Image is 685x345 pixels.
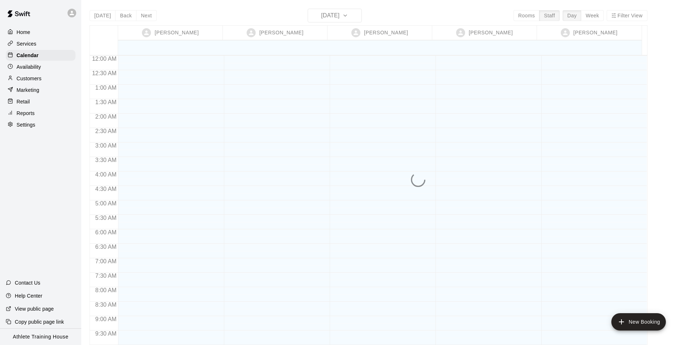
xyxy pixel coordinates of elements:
[17,63,41,71] p: Availability
[6,96,75,107] a: Retail
[17,110,35,117] p: Reports
[469,29,513,37] p: [PERSON_NAME]
[15,318,64,325] p: Copy public page link
[6,119,75,130] a: Settings
[90,70,118,76] span: 12:30 AM
[90,56,118,62] span: 12:00 AM
[15,292,42,299] p: Help Center
[94,258,118,264] span: 7:00 AM
[259,29,303,37] p: [PERSON_NAME]
[94,215,118,221] span: 5:30 AM
[6,27,75,38] a: Home
[15,305,54,312] p: View public page
[94,302,118,308] span: 8:30 AM
[17,29,30,36] p: Home
[6,61,75,72] a: Availability
[94,244,118,250] span: 6:30 AM
[15,279,40,286] p: Contact Us
[17,52,39,59] p: Calendar
[17,40,36,47] p: Services
[94,229,118,235] span: 6:00 AM
[94,114,118,120] span: 2:00 AM
[17,121,35,128] p: Settings
[573,29,617,37] p: [PERSON_NAME]
[17,86,39,94] p: Marketing
[94,186,118,192] span: 4:30 AM
[17,75,42,82] p: Customers
[94,171,118,178] span: 4:00 AM
[6,73,75,84] a: Customers
[94,157,118,163] span: 3:30 AM
[94,273,118,279] span: 7:30 AM
[94,142,118,149] span: 3:00 AM
[6,38,75,49] a: Services
[13,333,69,341] p: Athlete Training House
[155,29,199,37] p: [PERSON_NAME]
[611,313,666,331] button: add
[6,108,75,119] a: Reports
[6,50,75,61] a: Calendar
[94,287,118,293] span: 8:00 AM
[94,99,118,105] span: 1:30 AM
[94,200,118,206] span: 5:00 AM
[364,29,408,37] p: [PERSON_NAME]
[94,128,118,134] span: 2:30 AM
[94,85,118,91] span: 1:00 AM
[94,331,118,337] span: 9:30 AM
[17,98,30,105] p: Retail
[6,85,75,95] a: Marketing
[94,316,118,322] span: 9:00 AM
